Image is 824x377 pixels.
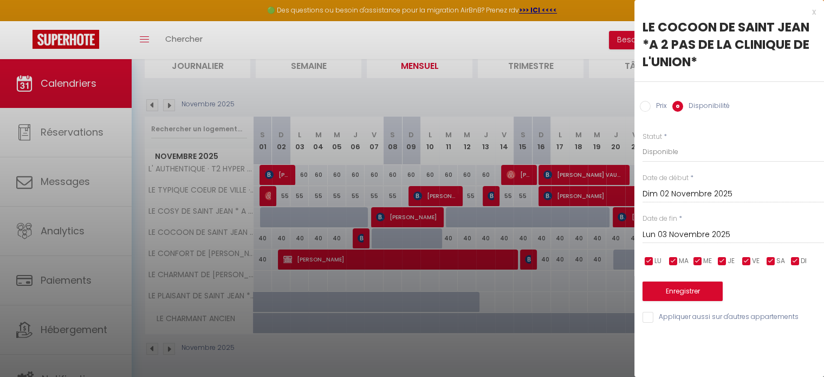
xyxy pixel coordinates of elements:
span: MA [679,256,689,266]
span: JE [728,256,735,266]
span: VE [752,256,760,266]
div: LE COCOON DE SAINT JEAN *A 2 PAS DE LA CLINIQUE DE L'UNION* [643,18,816,71]
span: LU [654,256,661,266]
label: Date de début [643,173,689,183]
label: Statut [643,132,662,142]
label: Disponibilité [683,101,730,113]
span: DI [801,256,807,266]
button: Enregistrer [643,282,723,301]
div: x [634,5,816,18]
label: Prix [651,101,667,113]
span: SA [776,256,785,266]
span: ME [703,256,712,266]
label: Date de fin [643,214,677,224]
